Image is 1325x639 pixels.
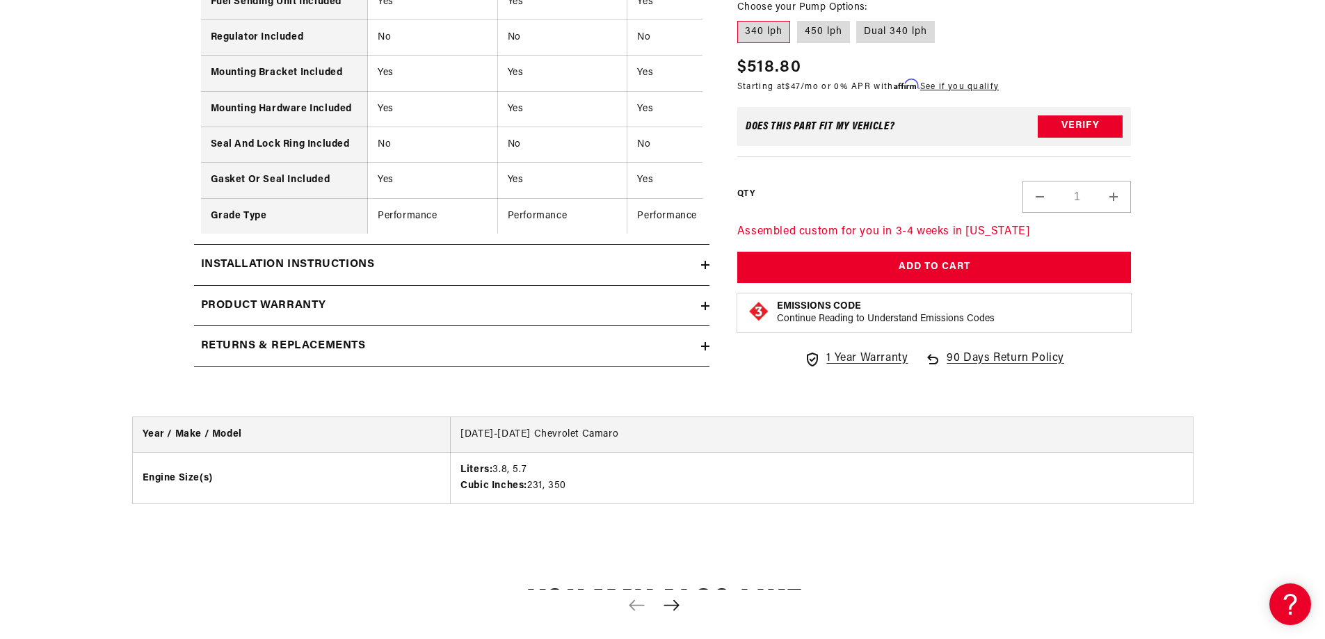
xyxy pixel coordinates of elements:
[201,91,368,127] th: Mounting Hardware Included
[627,163,757,198] td: Yes
[368,127,498,163] td: No
[924,349,1064,381] a: 90 Days Return Policy
[737,188,755,200] label: QTY
[201,127,368,163] th: Seal And Lock Ring Included
[622,590,652,620] button: Previous slide
[627,198,757,234] td: Performance
[1038,115,1123,137] button: Verify
[201,19,368,55] th: Regulator Included
[785,83,801,91] span: $47
[804,349,908,367] a: 1 Year Warranty
[657,590,687,620] button: Next slide
[497,19,627,55] td: No
[777,300,861,311] strong: Emissions Code
[201,256,375,274] h2: Installation Instructions
[451,417,1193,453] td: [DATE]-[DATE] Chevrolet Camaro
[451,453,1193,503] td: 3.8, 5.7 231, 350
[201,337,366,355] h2: Returns & replacements
[627,56,757,91] td: Yes
[627,127,757,163] td: No
[460,480,527,491] strong: Cubic Inches:
[368,56,498,91] td: Yes
[497,163,627,198] td: Yes
[627,91,757,127] td: Yes
[460,464,492,475] strong: Liters:
[201,163,368,198] th: Gasket Or Seal Included
[194,286,709,326] summary: Product warranty
[201,198,368,234] th: Grade Type
[826,349,908,367] span: 1 Year Warranty
[201,297,327,315] h2: Product warranty
[368,19,498,55] td: No
[368,91,498,127] td: Yes
[368,198,498,234] td: Performance
[368,163,498,198] td: Yes
[497,91,627,127] td: Yes
[856,21,935,43] label: Dual 340 lph
[737,80,999,93] p: Starting at /mo or 0% APR with .
[947,349,1064,381] span: 90 Days Return Policy
[627,19,757,55] td: No
[194,326,709,366] summary: Returns & replacements
[497,127,627,163] td: No
[748,300,770,322] img: Emissions code
[797,21,850,43] label: 450 lph
[894,79,918,90] span: Affirm
[737,55,801,80] span: $518.80
[737,21,790,43] label: 340 lph
[497,56,627,91] td: Yes
[201,56,368,91] th: Mounting Bracket Included
[194,245,709,285] summary: Installation Instructions
[133,417,451,453] th: Year / Make / Model
[737,252,1132,283] button: Add to Cart
[777,300,995,325] button: Emissions CodeContinue Reading to Understand Emissions Codes
[737,223,1132,241] p: Assembled custom for you in 3-4 weeks in [US_STATE]
[133,453,451,503] th: Engine Size(s)
[920,83,999,91] a: See if you qualify - Learn more about Affirm Financing (opens in modal)
[159,588,1166,621] h2: You may also like
[746,120,895,131] div: Does This part fit My vehicle?
[497,198,627,234] td: Performance
[777,312,995,325] p: Continue Reading to Understand Emissions Codes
